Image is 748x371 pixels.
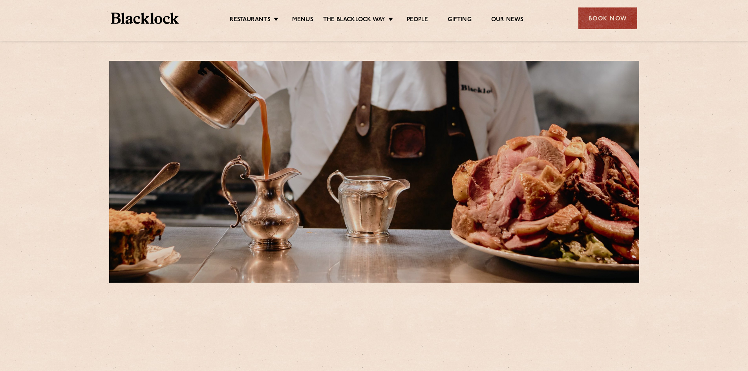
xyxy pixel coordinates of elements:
[578,7,637,29] div: Book Now
[448,16,471,25] a: Gifting
[292,16,313,25] a: Menus
[491,16,524,25] a: Our News
[111,13,179,24] img: BL_Textured_Logo-footer-cropped.svg
[323,16,385,25] a: The Blacklock Way
[230,16,271,25] a: Restaurants
[407,16,428,25] a: People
